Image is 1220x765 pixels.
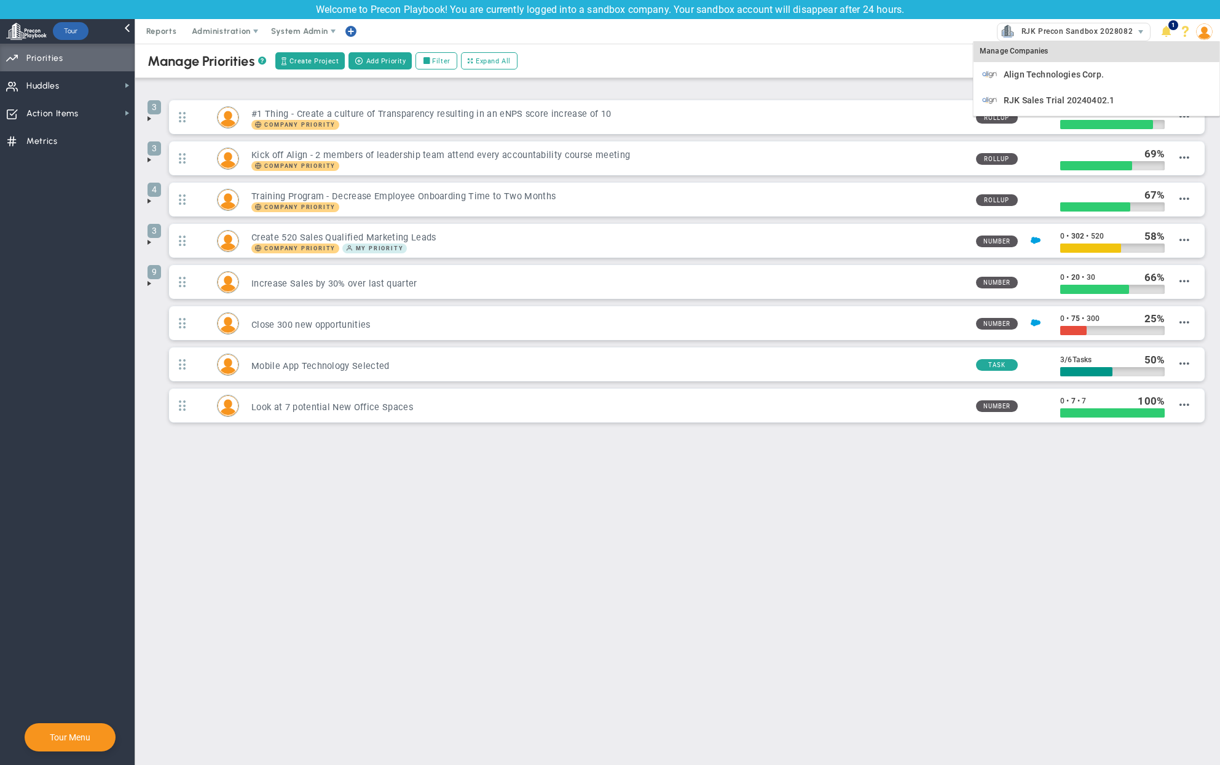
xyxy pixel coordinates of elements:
span: 0 [1060,273,1065,282]
span: Company Priority [251,202,339,212]
span: / [1065,355,1068,364]
div: Mark Collins [217,312,239,335]
h3: #1 Thing - Create a culture of Transparency resulting in an eNPS score increase of 10 [251,108,966,120]
span: Number [976,318,1018,330]
img: Lisa Jenkins [218,189,238,210]
span: Reports [140,19,183,44]
div: % [1144,188,1165,202]
span: Company Priority [251,120,339,130]
span: Company Priority [251,244,339,253]
span: 520 [1091,232,1104,240]
span: • [1066,397,1069,405]
button: Tour Menu [46,732,94,743]
span: Company Priority [264,163,336,169]
span: 0 [1060,314,1065,323]
button: Expand All [461,52,518,69]
div: Katie Williams [217,271,239,293]
h3: Create 520 Sales Qualified Marketing Leads [251,232,966,244]
span: 69 [1144,148,1157,160]
h3: Close 300 new opportunities [251,319,966,331]
span: Company Priority [264,245,336,252]
span: My Priority [356,245,404,252]
span: • [1082,273,1084,282]
button: Add Priority [348,52,412,69]
span: Rollup [976,194,1018,206]
span: Task [976,359,1018,371]
span: 100 [1138,395,1156,407]
span: 0 [1060,397,1065,405]
span: Rollup [976,153,1018,165]
img: Lucy Rodriguez [218,354,238,375]
span: RJK Sales Trial 20240402.1 [1004,96,1114,105]
span: • [1086,232,1088,240]
span: Company Priority [251,161,339,171]
button: Create Project [275,52,345,69]
span: Create Project [289,56,339,66]
span: Number [976,400,1018,412]
span: • [1066,273,1069,282]
img: Mark Collins [218,107,238,128]
span: Number [976,277,1018,288]
span: Action Items [26,101,79,127]
h3: Look at 7 potential New Office Spaces [251,402,966,413]
span: 50 [1144,354,1157,366]
span: • [1082,314,1084,323]
span: 3 [148,100,161,114]
div: % [1144,353,1165,367]
h3: Increase Sales by 30% over last quarter [251,278,966,290]
span: 89 [1144,106,1157,119]
span: 25 [1144,312,1157,325]
img: Mark Collins [218,313,238,334]
span: 58 [1144,230,1157,242]
img: Robert Kihm [218,231,238,252]
span: 7 [1071,397,1076,405]
span: RJK Precon Sandbox 20280828.1 [1015,23,1144,39]
span: 300 [1087,314,1100,323]
img: Salesforce Enabled<br />Sandbox: Quarterly Leads and Opportunities [1031,318,1041,328]
span: • [1066,232,1069,240]
div: % [1144,312,1165,325]
span: Rollup [976,112,1018,124]
span: 9 [148,265,161,279]
div: Miguel Cabrera [217,148,239,170]
span: 75 [1071,314,1080,323]
div: % [1144,271,1165,284]
div: Manage Priorities [148,53,266,69]
img: 33498.Company.photo [1000,23,1015,39]
img: Salesforce Enabled<br />Sandbox: Quarterly Leads and Opportunities [1031,236,1041,245]
span: 4 [148,183,161,197]
span: 7 [1082,397,1086,405]
span: 30 [1087,273,1095,282]
img: 50429.Person.photo [1196,23,1213,40]
span: Number [976,236,1018,247]
div: Manage Companies [974,41,1219,62]
span: 1 [1168,20,1178,30]
div: % [1144,147,1165,161]
span: 3 6 [1060,355,1092,364]
span: • [1066,314,1069,323]
img: Tom Johnson [218,395,238,416]
span: Align Technologies Corp. [1004,70,1104,79]
div: Lucy Rodriguez [217,354,239,376]
span: • [1077,397,1080,405]
h3: Training Program - Decrease Employee Onboarding Time to Two Months [251,191,966,202]
span: Company Priority [264,204,336,210]
span: Priorities [26,46,63,71]
li: Help & Frequently Asked Questions (FAQ) [1176,19,1195,44]
span: Metrics [26,129,58,154]
span: System Admin [271,26,328,36]
div: Mark Collins [217,106,239,129]
div: Tom Johnson [217,395,239,417]
span: My Priority [342,244,407,253]
li: Announcements [1157,19,1176,44]
span: Administration [192,26,250,36]
div: Robert Kihm [217,230,239,252]
div: % [1138,394,1165,408]
span: select [1132,23,1150,41]
label: Filter [415,52,457,69]
div: Lisa Jenkins [217,189,239,211]
span: 3 [148,141,161,156]
span: 0 [1060,232,1065,240]
h3: Kick off Align - 2 members of leadership team attend every accountability course meeting [251,149,966,161]
img: Miguel Cabrera [218,148,238,169]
